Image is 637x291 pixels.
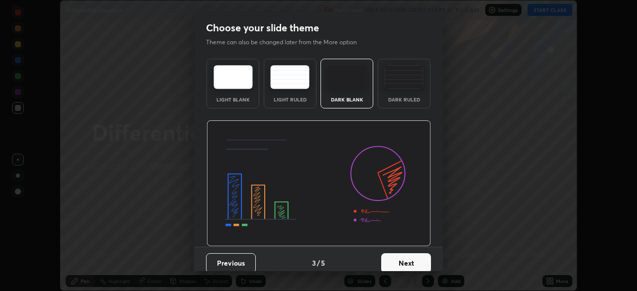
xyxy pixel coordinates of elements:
p: Theme can also be changed later from the More option [206,38,367,47]
button: Next [381,253,431,273]
h4: / [317,258,320,268]
div: Light Ruled [270,97,310,102]
h4: 5 [321,258,325,268]
img: darkRuledTheme.de295e13.svg [384,65,424,89]
h2: Choose your slide theme [206,21,319,34]
div: Light Blank [213,97,253,102]
div: Dark Ruled [384,97,424,102]
img: darkTheme.f0cc69e5.svg [327,65,367,89]
img: darkThemeBanner.d06ce4a2.svg [207,120,431,247]
h4: 3 [312,258,316,268]
div: Dark Blank [327,97,367,102]
button: Previous [206,253,256,273]
img: lightRuledTheme.5fabf969.svg [270,65,310,89]
img: lightTheme.e5ed3b09.svg [213,65,253,89]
